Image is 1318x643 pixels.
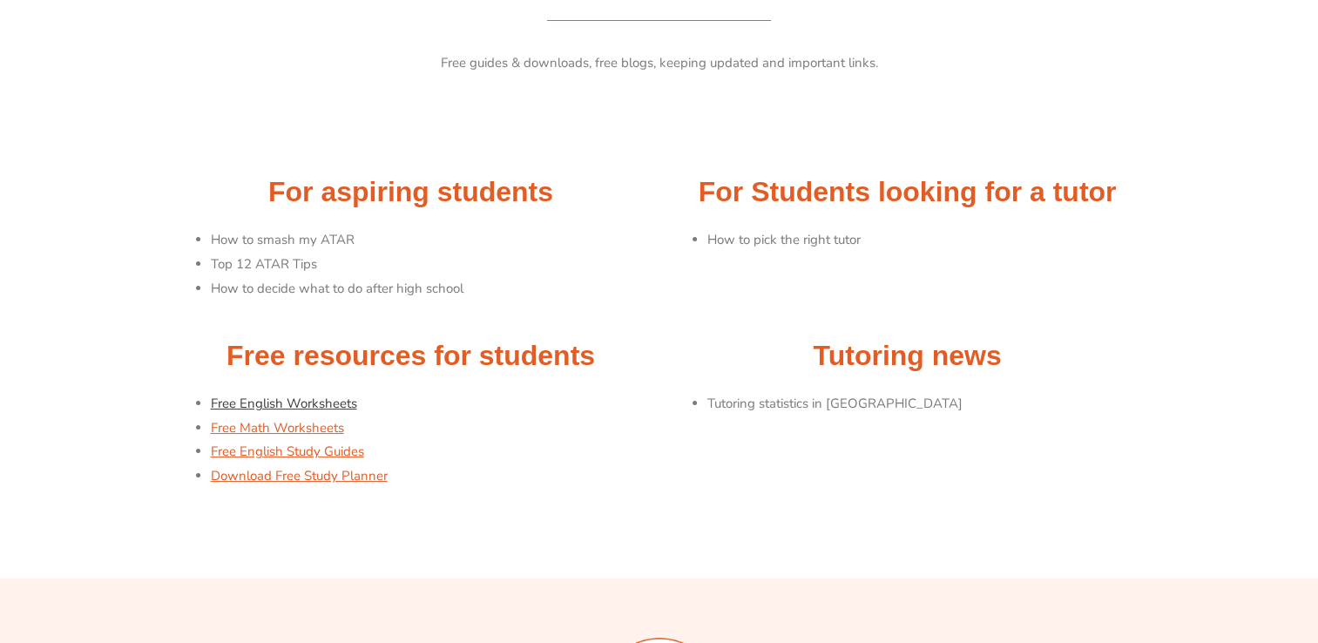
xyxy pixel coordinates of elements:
[211,467,388,484] a: Download Free Study Planner
[211,419,344,437] a: Free Math Worksheets
[172,338,651,375] h2: Free resources for students
[707,392,1147,416] li: Tutoring statistics in [GEOGRAPHIC_DATA]
[668,338,1147,375] h2: Tutoring news
[172,51,1147,76] p: Free guides & downloads, free blogs, keeping updated and important links.
[211,228,651,253] li: How to smash my ATAR
[211,443,364,460] a: Free English Study Guides
[668,174,1147,211] h2: For Students looking for a tutor
[211,253,651,277] li: Top 12 ATAR Tips
[1028,447,1318,643] iframe: Chat Widget
[707,228,1147,253] li: How to pick the right tutor
[172,174,651,211] h2: For aspiring students
[211,277,651,301] li: How to decide what to do after high school
[211,395,357,412] a: Free English Worksheets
